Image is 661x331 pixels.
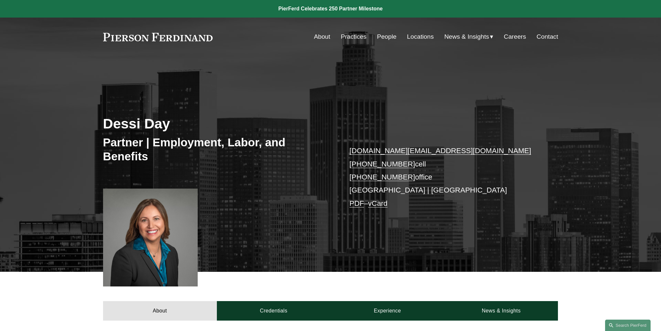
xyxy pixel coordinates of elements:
[103,301,217,321] a: About
[103,135,331,164] h3: Partner | Employment, Labor, and Benefits
[350,144,539,210] p: cell office [GEOGRAPHIC_DATA] | [GEOGRAPHIC_DATA] –
[444,31,489,43] span: News & Insights
[504,31,526,43] a: Careers
[350,199,364,207] a: PDF
[444,301,558,321] a: News & Insights
[536,31,558,43] a: Contact
[605,320,651,331] a: Search this site
[314,31,330,43] a: About
[377,31,397,43] a: People
[407,31,434,43] a: Locations
[350,147,531,155] a: [DOMAIN_NAME][EMAIL_ADDRESS][DOMAIN_NAME]
[350,173,415,181] a: [PHONE_NUMBER]
[331,301,444,321] a: Experience
[341,31,366,43] a: Practices
[368,199,388,207] a: vCard
[217,301,331,321] a: Credentials
[350,160,415,168] a: [PHONE_NUMBER]
[444,31,494,43] a: folder dropdown
[103,115,331,132] h2: Dessi Day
